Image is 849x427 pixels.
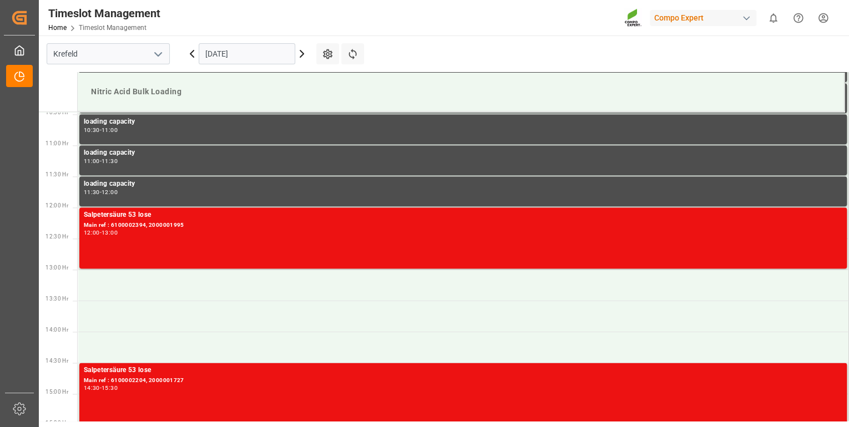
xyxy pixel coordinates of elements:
span: 11:00 Hr [46,140,68,146]
div: - [100,385,102,390]
button: open menu [149,45,166,63]
div: 11:00 [102,128,118,133]
input: Type to search/select [47,43,170,64]
span: 13:30 Hr [46,296,68,302]
div: 12:00 [84,230,100,235]
span: 13:00 Hr [46,265,68,271]
button: Compo Expert [650,7,761,28]
img: Screenshot%202023-09-29%20at%2010.02.21.png_1712312052.png [624,8,642,28]
span: 12:30 Hr [46,233,68,240]
div: 11:30 [84,190,100,195]
button: show 0 new notifications [761,6,786,30]
span: 14:00 Hr [46,327,68,333]
div: - [100,128,102,133]
div: - [100,159,102,164]
div: 10:30 [84,128,100,133]
div: 12:00 [102,190,118,195]
div: loading capacity [84,179,842,190]
div: Nitric Acid Bulk Loading [87,82,835,102]
div: 15:30 [102,385,118,390]
div: - [100,230,102,235]
span: 15:00 Hr [46,389,68,395]
div: 13:00 [102,230,118,235]
button: Help Center [786,6,811,30]
div: Salpetersäure 53 lose [84,365,842,376]
div: 11:30 [102,159,118,164]
div: loading capacity [84,148,842,159]
span: 15:30 Hr [46,420,68,426]
span: 11:30 Hr [46,171,68,177]
input: DD.MM.YYYY [199,43,295,64]
div: Salpetersäure 53 lose [84,210,842,221]
div: Main ref : 6100002394, 2000001995 [84,221,842,230]
div: Timeslot Management [48,5,160,22]
span: 10:30 Hr [46,109,68,115]
div: Main ref : 6100002204, 2000001727 [84,376,842,385]
div: - [100,190,102,195]
div: Compo Expert [650,10,756,26]
div: 11:00 [84,159,100,164]
div: loading capacity [84,116,842,128]
div: 14:30 [84,385,100,390]
a: Home [48,24,67,32]
span: 12:00 Hr [46,202,68,209]
span: 14:30 Hr [46,358,68,364]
